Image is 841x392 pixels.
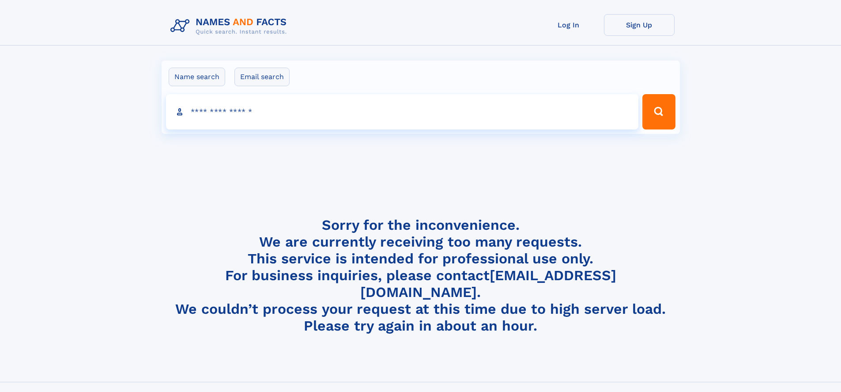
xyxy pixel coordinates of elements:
[360,267,616,301] a: [EMAIL_ADDRESS][DOMAIN_NAME]
[533,14,604,36] a: Log In
[234,68,290,86] label: Email search
[604,14,675,36] a: Sign Up
[166,94,639,129] input: search input
[642,94,675,129] button: Search Button
[167,217,675,335] h4: Sorry for the inconvenience. We are currently receiving too many requests. This service is intend...
[167,14,294,38] img: Logo Names and Facts
[169,68,225,86] label: Name search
